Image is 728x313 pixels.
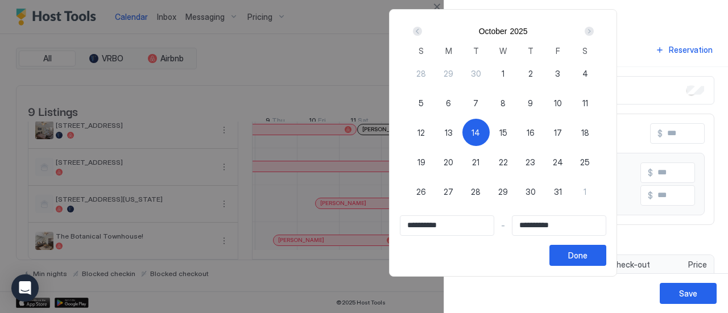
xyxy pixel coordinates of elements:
[584,186,586,198] span: 1
[479,27,507,36] button: October
[502,68,504,80] span: 1
[462,60,490,87] button: 30
[498,186,508,198] span: 29
[581,24,596,38] button: Next
[510,27,527,36] button: 2025
[445,127,453,139] span: 13
[527,127,535,139] span: 16
[462,148,490,176] button: 21
[512,216,606,235] input: Input Field
[517,148,544,176] button: 23
[555,68,560,80] span: 3
[581,127,589,139] span: 18
[580,156,590,168] span: 25
[572,148,599,176] button: 25
[435,89,462,116] button: 6
[462,119,490,146] button: 14
[444,186,453,198] span: 27
[553,156,563,168] span: 24
[501,220,505,231] span: -
[572,119,599,146] button: 18
[417,156,425,168] span: 19
[490,119,517,146] button: 15
[444,156,453,168] span: 20
[435,60,462,87] button: 29
[572,89,599,116] button: 11
[517,60,544,87] button: 2
[471,127,480,139] span: 14
[408,119,435,146] button: 12
[500,97,506,109] span: 8
[499,156,508,168] span: 22
[408,178,435,205] button: 26
[411,24,426,38] button: Prev
[408,148,435,176] button: 19
[416,186,426,198] span: 26
[419,45,424,57] span: S
[528,45,533,57] span: T
[408,89,435,116] button: 5
[435,119,462,146] button: 13
[417,127,425,139] span: 12
[490,148,517,176] button: 22
[11,274,39,302] div: Open Intercom Messenger
[416,68,426,80] span: 28
[499,127,507,139] span: 15
[526,156,535,168] span: 23
[499,45,507,57] span: W
[471,186,481,198] span: 28
[408,60,435,87] button: 28
[490,60,517,87] button: 1
[582,97,588,109] span: 11
[517,119,544,146] button: 16
[528,68,533,80] span: 2
[544,89,572,116] button: 10
[544,119,572,146] button: 17
[462,178,490,205] button: 28
[572,60,599,87] button: 4
[582,68,588,80] span: 4
[517,178,544,205] button: 30
[400,216,494,235] input: Input Field
[462,89,490,116] button: 7
[582,45,588,57] span: S
[544,178,572,205] button: 31
[473,45,479,57] span: T
[554,186,562,198] span: 31
[435,178,462,205] button: 27
[572,178,599,205] button: 1
[444,68,453,80] span: 29
[549,245,606,266] button: Done
[554,127,562,139] span: 17
[471,68,481,80] span: 30
[446,97,451,109] span: 6
[544,148,572,176] button: 24
[472,156,479,168] span: 21
[473,97,478,109] span: 7
[419,97,424,109] span: 5
[435,148,462,176] button: 20
[556,45,560,57] span: F
[526,186,536,198] span: 30
[568,249,588,261] div: Done
[490,178,517,205] button: 29
[554,97,562,109] span: 10
[544,60,572,87] button: 3
[490,89,517,116] button: 8
[528,97,533,109] span: 9
[445,45,452,57] span: M
[517,89,544,116] button: 9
